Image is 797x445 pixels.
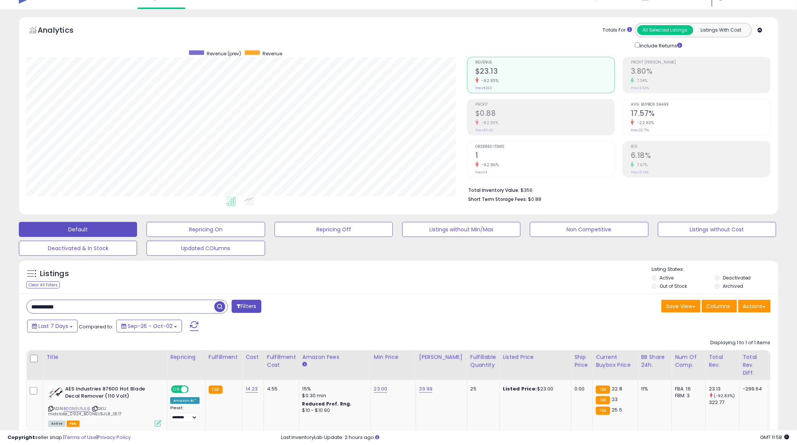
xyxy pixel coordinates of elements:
div: FBA: 16 [675,386,700,392]
span: $0.88 [528,196,541,203]
small: 7.67% [634,162,648,168]
button: Actions [738,300,771,313]
h2: 3.80% [631,67,770,77]
small: FBA [596,396,610,404]
div: 11% [641,386,666,392]
span: OFF [188,386,200,393]
b: AES Industries 87600 Hot Blade Decal Remover (110 Volt) [65,386,157,401]
span: | SKU: midstate_0924_B00NEU5JL8_18.17 [48,406,122,417]
span: 25.5 [612,406,623,413]
div: FBM: 3 [675,392,700,399]
div: Title [46,353,164,361]
label: Out of Stock [660,283,687,289]
label: Deactivated [723,275,751,281]
div: BB Share 24h. [641,353,669,369]
small: Prev: 3.54% [631,86,649,90]
h5: Analytics [38,25,88,37]
button: Non Competitive [530,222,648,237]
span: Profit [PERSON_NAME] [631,61,770,65]
div: Min Price [374,353,413,361]
button: All Selected Listings [637,25,693,35]
div: $0.30 min [302,392,365,399]
small: Prev: 22.71% [631,128,649,132]
h2: 17.57% [631,109,770,119]
h2: 1 [475,151,615,161]
button: Listings without Cost [658,222,776,237]
small: Amazon Fees. [302,361,307,368]
a: B00NEU5JL8 [64,406,90,412]
span: Revenue [263,50,282,57]
b: Short Term Storage Fees: [468,196,527,202]
h5: Listings [40,269,69,279]
small: -92.83% [479,78,499,84]
span: Columns [707,302,730,310]
a: 39.99 [419,385,433,393]
small: Prev: 14 [475,170,487,175]
div: Ship Price [574,353,589,369]
div: 23.13 [709,386,739,392]
div: Total Rev. Diff. [743,353,765,377]
div: Amazon Fees [302,353,368,361]
span: Compared to: [79,323,113,330]
b: Listed Price: [503,385,537,392]
span: 2025-10-10 11:58 GMT [760,434,789,441]
h2: 6.18% [631,151,770,161]
small: Prev: 5.74% [631,170,649,175]
div: Clear All Filters [26,281,60,289]
div: Displaying 1 to 1 of 1 items [711,339,771,346]
div: Listed Price [503,353,568,361]
button: Columns [702,300,737,313]
div: $10 - $10.90 [302,407,365,414]
button: Filters [232,300,261,313]
h2: $0.88 [475,109,615,119]
div: Total Rev. [709,353,736,369]
li: $356 [468,185,765,194]
div: Preset: [170,406,200,422]
div: 15% [302,386,365,392]
span: Revenue [475,61,615,65]
div: Repricing [170,353,202,361]
span: Revenue (prev) [207,50,241,57]
div: Cost [246,353,261,361]
small: Prev: $323 [475,86,492,90]
div: $23.00 [503,386,565,392]
div: Current Buybox Price [596,353,635,369]
div: 25 [470,386,494,392]
button: Repricing Off [275,222,393,237]
button: Listings without Min/Max [402,222,521,237]
div: Fulfillment [209,353,239,361]
button: Save View [661,300,701,313]
small: Prev: $11.43 [475,128,493,132]
div: Fulfillable Quantity [470,353,496,369]
p: Listing States: [652,266,778,273]
span: Avg. Buybox Share [631,103,770,107]
span: Ordered Items [475,145,615,149]
span: ON [172,386,181,393]
button: Default [19,222,137,237]
small: FBA [596,407,610,415]
b: Total Inventory Value: [468,187,519,193]
a: Privacy Policy [98,434,131,441]
span: Last 7 Days [38,322,68,330]
a: Terms of Use [64,434,96,441]
div: 0.00 [574,386,587,392]
div: 322.77 [709,399,739,406]
label: Archived [723,283,743,289]
small: 7.34% [634,78,648,84]
span: FBA [67,421,79,427]
img: 416ghtPMrpL._SL40_.jpg [48,386,63,401]
div: ASIN: [48,386,161,426]
div: [PERSON_NAME] [419,353,464,361]
div: Fulfillment Cost [267,353,296,369]
div: seller snap | | [8,434,131,441]
small: FBA [596,386,610,394]
button: Listings With Cost [693,25,749,35]
span: ROI [631,145,770,149]
h2: $23.13 [475,67,615,77]
strong: Copyright [8,434,35,441]
small: -92.86% [479,162,499,168]
a: 23.00 [374,385,388,393]
div: -299.64 [743,386,762,392]
button: Last 7 Days [27,320,78,333]
span: Profit [475,103,615,107]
